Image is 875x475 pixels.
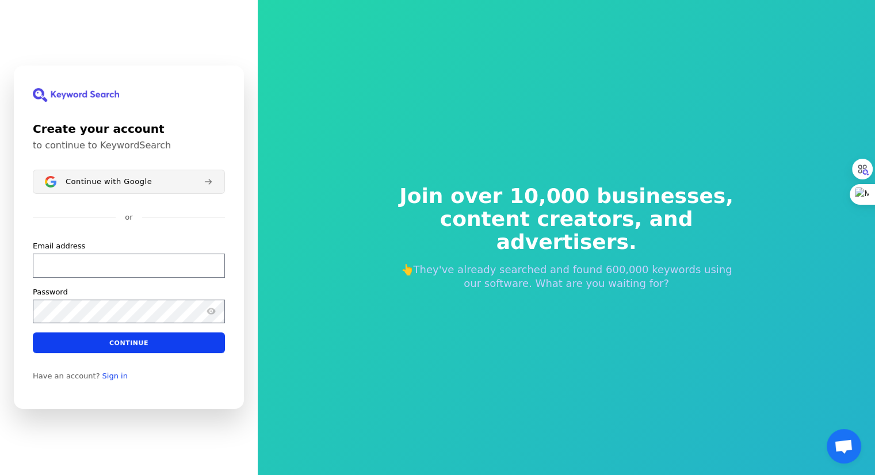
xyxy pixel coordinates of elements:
[66,177,152,186] span: Continue with Google
[45,176,56,187] img: Sign in with Google
[204,305,218,319] button: Show password
[392,263,742,290] p: 👆They've already searched and found 600,000 keywords using our software. What are you waiting for?
[33,241,85,251] label: Email address
[827,429,861,463] a: Open chat
[33,140,225,151] p: to continue to KeywordSearch
[33,88,119,102] img: KeywordSearch
[33,170,225,194] button: Sign in with GoogleContinue with Google
[102,371,128,381] a: Sign in
[125,212,132,223] p: or
[392,208,742,254] span: content creators, and advertisers.
[33,120,225,137] h1: Create your account
[392,185,742,208] span: Join over 10,000 businesses,
[33,371,100,381] span: Have an account?
[33,287,68,297] label: Password
[33,332,225,353] button: Continue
